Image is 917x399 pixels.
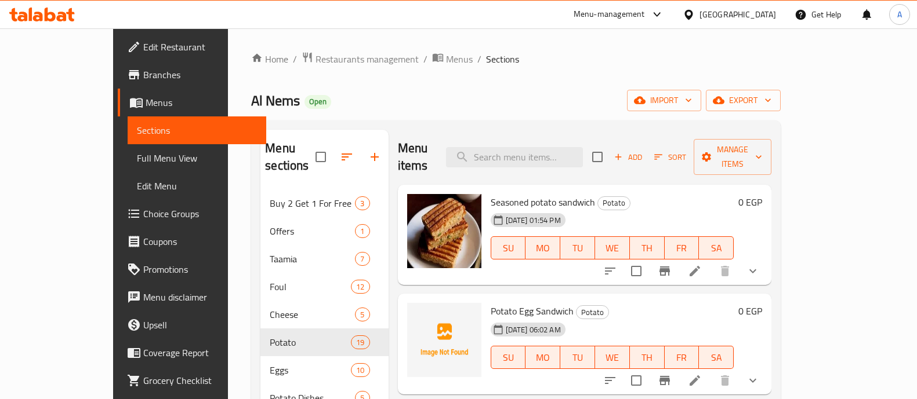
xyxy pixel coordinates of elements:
button: WE [595,346,630,369]
a: Coupons [118,228,266,255]
a: Full Menu View [128,144,266,172]
button: SA [699,236,734,259]
button: delete [711,257,739,285]
button: WE [595,236,630,259]
span: Potato [598,196,630,210]
span: Coverage Report [143,346,257,360]
div: items [355,308,369,321]
div: [GEOGRAPHIC_DATA] [699,8,776,21]
span: WE [600,349,625,366]
a: Edit menu item [688,374,702,387]
div: Offers1 [260,217,388,245]
a: Menus [118,89,266,116]
button: Branch-specific-item [651,257,679,285]
a: Coverage Report [118,339,266,367]
span: TU [565,349,590,366]
span: Menus [146,96,257,109]
span: 3 [356,198,369,209]
div: items [355,196,369,210]
span: Eggs [270,363,351,377]
span: Potato [270,335,351,349]
span: Branches [143,68,257,82]
a: Promotions [118,255,266,283]
button: TU [560,236,595,259]
span: Menu disclaimer [143,290,257,304]
a: Sections [128,116,266,144]
nav: breadcrumb [251,52,781,67]
span: Select to update [624,368,648,393]
span: TH [635,349,660,366]
span: 1 [356,226,369,237]
span: Select to update [624,259,648,283]
button: TH [630,346,665,369]
button: MO [525,346,560,369]
h2: Menu items [398,140,433,174]
button: SU [491,236,526,259]
span: Select all sections [309,145,333,169]
span: Upsell [143,318,257,332]
a: Edit menu item [688,264,702,278]
span: Offers [270,224,355,238]
button: MO [525,236,560,259]
button: FR [665,346,699,369]
div: Potato [597,196,630,210]
span: Taamia [270,252,355,266]
span: MO [530,349,556,366]
a: Home [251,52,288,66]
button: TH [630,236,665,259]
input: search [446,147,583,167]
span: Promotions [143,262,257,276]
span: FR [669,240,695,257]
div: Buy 2 Get 1 For Free3 [260,189,388,217]
span: Manage items [703,142,762,171]
span: [DATE] 06:02 AM [501,324,566,335]
div: Taamia7 [260,245,388,273]
button: FR [665,236,699,259]
a: Edit Menu [128,172,266,200]
span: 5 [356,309,369,320]
svg: Show Choices [746,264,760,278]
span: Add [612,151,644,164]
span: WE [600,240,625,257]
span: Open [305,97,331,107]
span: Sections [486,52,519,66]
span: Restaurants management [316,52,419,66]
span: SA [704,349,729,366]
span: Choice Groups [143,207,257,221]
button: export [706,90,781,111]
span: Sort items [647,148,694,166]
button: show more [739,367,767,394]
div: Buy 2 Get 1 For Free [270,196,355,210]
a: Choice Groups [118,200,266,228]
button: sort-choices [596,367,624,394]
button: SA [699,346,734,369]
span: Sort sections [333,143,361,171]
span: Coupons [143,235,257,248]
span: FR [669,349,695,366]
span: Sort [654,151,686,164]
button: Manage items [694,139,771,175]
svg: Show Choices [746,374,760,387]
h6: 0 EGP [738,303,762,319]
a: Grocery Checklist [118,367,266,394]
span: Add item [610,148,647,166]
button: sort-choices [596,257,624,285]
div: Potato19 [260,328,388,356]
span: SA [704,240,729,257]
span: Foul [270,280,351,294]
li: / [423,52,427,66]
div: items [351,335,369,349]
span: SU [496,349,521,366]
button: delete [711,367,739,394]
button: import [627,90,701,111]
span: [DATE] 01:54 PM [501,215,566,226]
li: / [293,52,297,66]
span: Sections [137,123,257,137]
div: items [355,224,369,238]
a: Upsell [118,311,266,339]
a: Menu disclaimer [118,283,266,311]
span: Select section [585,145,610,169]
span: Potato [577,306,608,319]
